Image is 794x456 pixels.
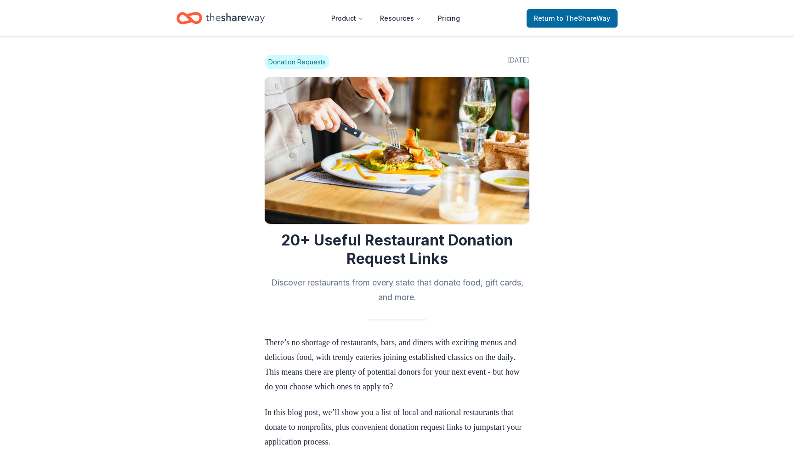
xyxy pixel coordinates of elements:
button: Resources [373,9,429,28]
img: Image for 20+ Useful Restaurant Donation Request Links [265,77,529,224]
button: Product [324,9,371,28]
span: Return [534,13,610,24]
p: In this blog post, we’ll show you a list of local and national restaurants that donate to nonprof... [265,405,529,449]
h2: Discover restaurants from every state that donate food, gift cards, and more. [265,275,529,305]
a: Returnto TheShareWay [527,9,618,28]
a: Pricing [431,9,467,28]
nav: Main [324,7,467,29]
span: Donation Requests [265,55,329,69]
span: [DATE] [508,55,529,69]
h1: 20+ Useful Restaurant Donation Request Links [265,231,529,268]
a: Home [176,7,265,29]
p: There’s no shortage of restaurants, bars, and diners with exciting menus and delicious food, with... [265,335,529,394]
span: to TheShareWay [557,14,610,22]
